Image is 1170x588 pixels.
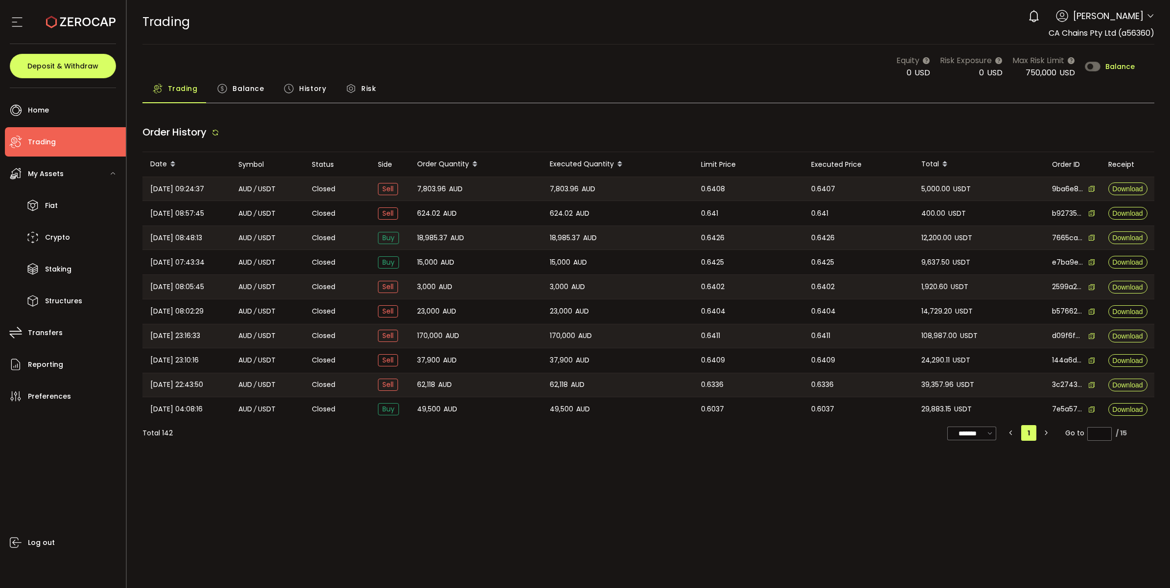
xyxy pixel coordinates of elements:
[803,159,913,170] div: Executed Price
[811,404,834,415] span: 0.6037
[254,257,257,268] em: /
[443,208,457,219] span: AUD
[258,379,276,390] span: USDT
[701,232,725,244] span: 0.6426
[811,232,835,244] span: 0.6426
[238,257,252,268] span: AUD
[1112,185,1143,192] span: Download
[441,257,454,268] span: AUD
[701,183,725,195] span: 0.6408
[417,306,440,317] span: 23,000
[1108,305,1147,318] button: Download
[238,183,252,195] span: AUD
[948,208,966,219] span: USDT
[378,281,398,293] span: Sell
[150,355,199,366] span: [DATE] 23:10:16
[28,326,63,340] span: Transfers
[550,355,573,366] span: 37,900
[811,355,835,366] span: 0.6409
[444,404,457,415] span: AUD
[254,232,257,244] em: /
[811,330,830,341] span: 0.6411
[312,380,335,390] span: Closed
[576,404,590,415] span: AUD
[701,379,724,390] span: 0.6336
[258,208,276,219] span: USDT
[953,257,970,268] span: USDT
[1065,426,1112,440] span: Go to
[921,330,957,341] span: 108,987.00
[150,404,203,415] span: [DATE] 04:08:16
[1108,231,1147,244] button: Download
[1044,159,1100,170] div: Order ID
[811,183,835,195] span: 0.6407
[701,257,724,268] span: 0.6425
[1073,9,1144,23] span: [PERSON_NAME]
[1108,256,1147,269] button: Download
[238,208,252,219] span: AUD
[312,282,335,292] span: Closed
[299,79,326,98] span: History
[45,230,70,245] span: Crypto
[417,379,435,390] span: 62,118
[142,428,173,438] div: Total 142
[1108,379,1147,391] button: Download
[573,257,587,268] span: AUD
[921,306,952,317] span: 14,729.20
[231,159,304,170] div: Symbol
[550,379,568,390] span: 62,118
[150,208,204,219] span: [DATE] 08:57:45
[150,306,204,317] span: [DATE] 08:02:29
[1012,54,1064,67] span: Max Risk Limit
[312,306,335,317] span: Closed
[28,536,55,550] span: Log out
[583,232,597,244] span: AUD
[417,281,436,293] span: 3,000
[438,379,452,390] span: AUD
[258,355,276,366] span: USDT
[370,159,409,170] div: Side
[378,330,398,342] span: Sell
[304,159,370,170] div: Status
[1105,63,1135,70] span: Balance
[1052,233,1083,243] span: 7665ca89-7554-493f-af95-32222863dfaa
[811,208,828,219] span: 0.641
[896,54,919,67] span: Equity
[1052,282,1083,292] span: 2599a2f9-d739-4166-9349-f3a110e7aa98
[907,67,912,78] span: 0
[1112,259,1143,266] span: Download
[258,183,276,195] span: USDT
[955,232,972,244] span: USDT
[150,183,204,195] span: [DATE] 09:24:37
[238,330,252,341] span: AUD
[1052,208,1083,219] span: b9273550-9ec8-42ab-b440-debceb6bf362
[445,330,459,341] span: AUD
[45,294,82,308] span: Structures
[254,379,257,390] em: /
[45,262,71,276] span: Staking
[312,233,335,243] span: Closed
[921,355,950,366] span: 24,290.11
[378,379,398,391] span: Sell
[914,67,930,78] span: USD
[378,183,398,195] span: Sell
[571,281,585,293] span: AUD
[693,159,803,170] div: Limit Price
[921,232,952,244] span: 12,200.00
[1108,207,1147,220] button: Download
[1108,182,1147,195] button: Download
[576,355,589,366] span: AUD
[575,306,589,317] span: AUD
[312,331,335,341] span: Closed
[10,54,116,78] button: Deposit & Withdraw
[258,257,276,268] span: USDT
[550,183,579,195] span: 7,803.96
[542,156,693,173] div: Executed Quantity
[701,330,720,341] span: 0.6411
[417,355,440,366] span: 37,900
[1059,67,1075,78] span: USD
[1052,404,1083,414] span: 7e5a57ea-2eeb-4fe1-95a1-63164c76f1e0
[1052,257,1083,268] span: e7ba9ec1-e47a-4a7e-b5f7-1174bd070550
[238,232,252,244] span: AUD
[312,355,335,365] span: Closed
